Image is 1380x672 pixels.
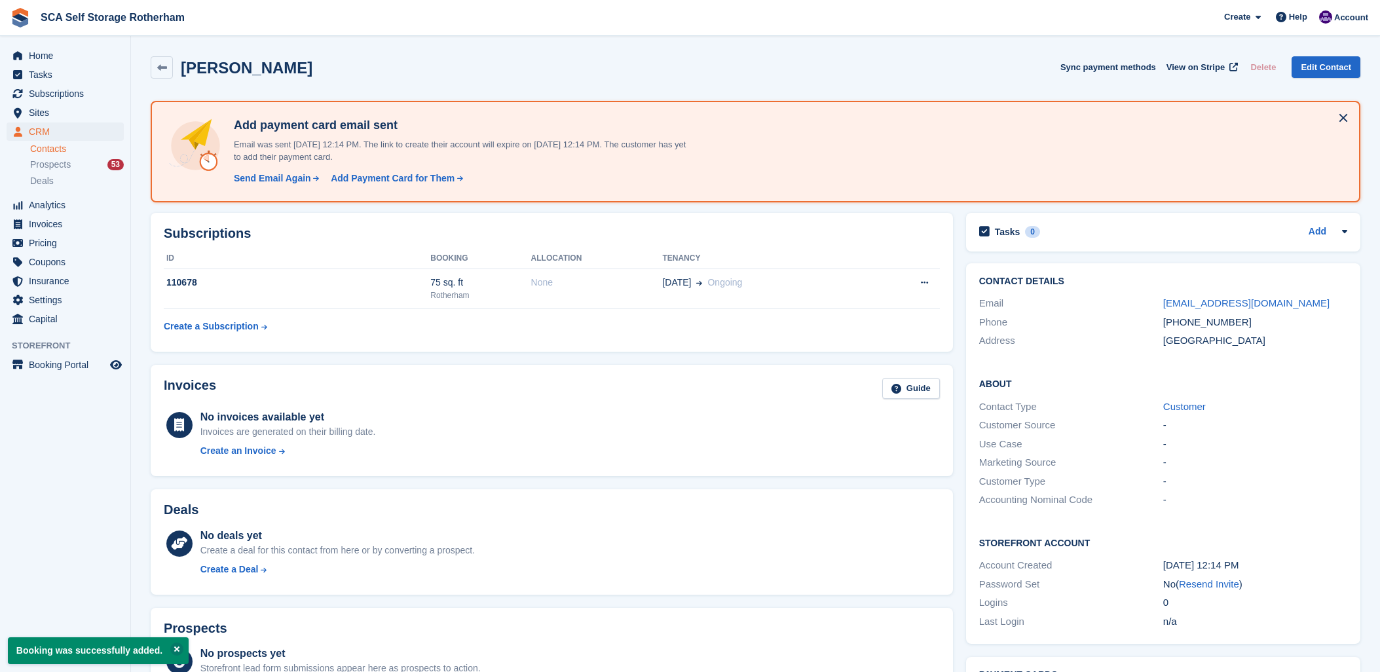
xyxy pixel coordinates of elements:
div: 0 [1025,226,1040,238]
div: Logins [979,595,1163,610]
a: Prospects 53 [30,158,124,172]
a: menu [7,272,124,290]
h4: Add payment card email sent [229,118,687,133]
a: menu [7,122,124,141]
a: Preview store [108,357,124,373]
a: menu [7,310,124,328]
span: Booking Portal [29,356,107,374]
span: CRM [29,122,107,141]
a: Add [1309,225,1326,240]
h2: Prospects [164,621,227,636]
p: Booking was successfully added. [8,637,189,664]
button: Sync payment methods [1060,56,1156,78]
div: 75 sq. ft [430,276,531,289]
span: Pricing [29,234,107,252]
a: SCA Self Storage Rotherham [35,7,190,28]
th: Tenancy [662,248,868,269]
div: Marketing Source [979,455,1163,470]
div: Accounting Nominal Code [979,493,1163,508]
div: Create an Invoice [200,444,276,458]
div: No [1163,577,1347,592]
div: No deals yet [200,528,475,544]
span: Tasks [29,65,107,84]
div: Customer Source [979,418,1163,433]
span: Sites [29,103,107,122]
h2: [PERSON_NAME] [181,59,312,77]
a: menu [7,291,124,309]
div: 53 [107,159,124,170]
span: Help [1289,10,1307,24]
span: Invoices [29,215,107,233]
a: Add Payment Card for Them [326,172,464,185]
a: Edit Contact [1292,56,1360,78]
div: No invoices available yet [200,409,376,425]
a: [EMAIL_ADDRESS][DOMAIN_NAME] [1163,297,1330,308]
span: Coupons [29,253,107,271]
p: Email was sent [DATE] 12:14 PM. The link to create their account will expire on [DATE] 12:14 PM. ... [229,138,687,164]
span: ( ) [1176,578,1242,589]
a: menu [7,103,124,122]
span: Prospects [30,159,71,171]
div: 0 [1163,595,1347,610]
div: Email [979,296,1163,311]
div: [DATE] 12:14 PM [1163,558,1347,573]
div: Password Set [979,577,1163,592]
span: View on Stripe [1166,61,1225,74]
button: Delete [1245,56,1281,78]
div: Create a Deal [200,563,259,576]
a: View on Stripe [1161,56,1240,78]
span: Settings [29,291,107,309]
div: - [1163,437,1347,452]
a: menu [7,196,124,214]
div: - [1163,455,1347,470]
div: Use Case [979,437,1163,452]
a: Create a Subscription [164,314,267,339]
div: [GEOGRAPHIC_DATA] [1163,333,1347,348]
a: menu [7,234,124,252]
th: ID [164,248,430,269]
h2: About [979,377,1347,390]
span: Deals [30,175,54,187]
div: Add Payment Card for Them [331,172,455,185]
h2: Invoices [164,378,216,400]
span: Subscriptions [29,84,107,103]
a: menu [7,215,124,233]
th: Allocation [531,248,663,269]
div: None [531,276,663,289]
img: add-payment-card-4dbda4983b697a7845d177d07a5d71e8a16f1ec00487972de202a45f1e8132f5.svg [168,118,223,174]
div: Address [979,333,1163,348]
img: stora-icon-8386f47178a22dfd0bd8f6a31ec36ba5ce8667c1dd55bd0f319d3a0aa187defe.svg [10,8,30,28]
a: menu [7,47,124,65]
div: n/a [1163,614,1347,629]
a: Create an Invoice [200,444,376,458]
span: Account [1334,11,1368,24]
a: menu [7,84,124,103]
a: menu [7,65,124,84]
a: Resend Invite [1179,578,1239,589]
div: Create a Subscription [164,320,259,333]
span: Storefront [12,339,130,352]
span: Ongoing [707,277,742,288]
div: Create a deal for this contact from here or by converting a prospect. [200,544,475,557]
a: Guide [882,378,940,400]
span: Capital [29,310,107,328]
h2: Subscriptions [164,226,940,241]
a: Deals [30,174,124,188]
div: 110678 [164,276,430,289]
div: - [1163,474,1347,489]
span: Insurance [29,272,107,290]
div: Account Created [979,558,1163,573]
div: Rotherham [430,289,531,301]
h2: Storefront Account [979,536,1347,549]
a: Create a Deal [200,563,475,576]
div: No prospects yet [200,646,481,662]
img: Kelly Neesham [1319,10,1332,24]
div: Send Email Again [234,172,311,185]
div: Invoices are generated on their billing date. [200,425,376,439]
h2: Tasks [995,226,1020,238]
a: Contacts [30,143,124,155]
div: [PHONE_NUMBER] [1163,315,1347,330]
div: - [1163,418,1347,433]
div: - [1163,493,1347,508]
h2: Deals [164,502,198,517]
